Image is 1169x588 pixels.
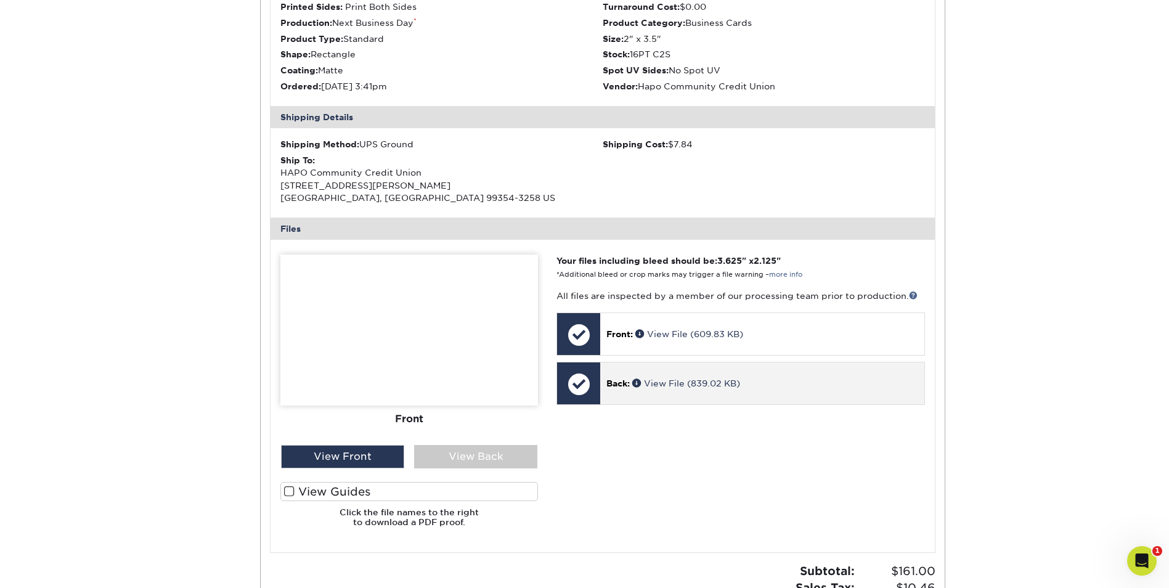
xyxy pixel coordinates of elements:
[280,49,311,59] strong: Shape:
[603,138,925,150] div: $7.84
[280,48,603,60] li: Rectangle
[603,81,638,91] strong: Vendor:
[280,34,343,44] strong: Product Type:
[603,48,925,60] li: 16PT C2S
[603,139,668,149] strong: Shipping Cost:
[280,507,538,537] h6: Click the file names to the right to download a PDF proof.
[280,406,538,433] div: Front
[280,65,318,75] strong: Coating:
[717,256,742,266] span: 3.625
[280,17,603,29] li: Next Business Day
[345,2,417,12] span: Print Both Sides
[414,445,537,468] div: View Back
[603,33,925,45] li: 2" x 3.5"
[280,80,603,92] li: [DATE] 3:41pm
[1152,546,1162,556] span: 1
[858,563,935,580] span: $161.00
[280,138,603,150] div: UPS Ground
[603,18,685,28] strong: Product Category:
[280,155,315,165] strong: Ship To:
[280,154,603,205] div: HAPO Community Credit Union [STREET_ADDRESS][PERSON_NAME] [GEOGRAPHIC_DATA], [GEOGRAPHIC_DATA] 99...
[603,17,925,29] li: Business Cards
[603,65,669,75] strong: Spot UV Sides:
[556,290,924,302] p: All files are inspected by a member of our processing team prior to production.
[1127,546,1157,576] iframe: Intercom live chat
[754,256,776,266] span: 2.125
[280,64,603,76] li: Matte
[280,81,321,91] strong: Ordered:
[280,139,359,149] strong: Shipping Method:
[632,378,740,388] a: View File (839.02 KB)
[280,33,603,45] li: Standard
[603,49,630,59] strong: Stock:
[606,378,630,388] span: Back:
[3,550,105,584] iframe: Google Customer Reviews
[271,218,935,240] div: Files
[603,2,680,12] strong: Turnaround Cost:
[800,564,855,578] strong: Subtotal:
[635,329,743,339] a: View File (609.83 KB)
[606,329,633,339] span: Front:
[603,80,925,92] li: Hapo Community Credit Union
[280,2,343,12] strong: Printed Sides:
[769,271,802,279] a: more info
[281,445,404,468] div: View Front
[603,34,624,44] strong: Size:
[280,18,332,28] strong: Production:
[603,64,925,76] li: No Spot UV
[603,1,925,13] li: $0.00
[556,256,781,266] strong: Your files including bleed should be: " x "
[556,271,802,279] small: *Additional bleed or crop marks may trigger a file warning –
[280,482,538,501] label: View Guides
[271,106,935,128] div: Shipping Details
